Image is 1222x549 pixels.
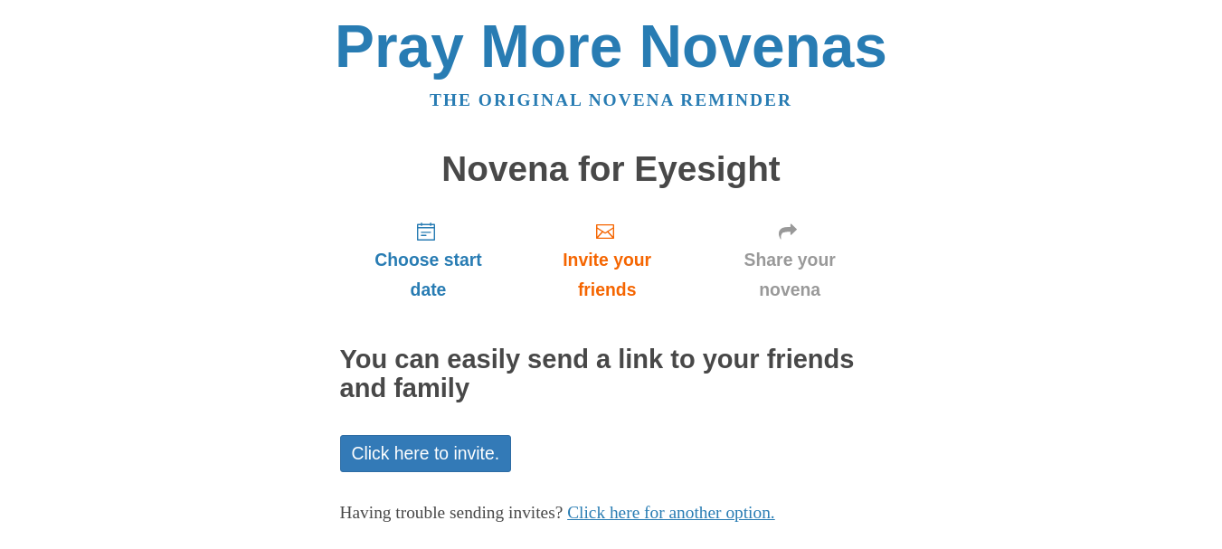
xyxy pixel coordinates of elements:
[340,206,517,314] a: Choose start date
[335,13,887,80] a: Pray More Novenas
[340,435,512,472] a: Click here to invite.
[430,90,792,109] a: The original novena reminder
[340,345,883,403] h2: You can easily send a link to your friends and family
[697,206,883,314] a: Share your novena
[516,206,696,314] a: Invite your friends
[358,245,499,305] span: Choose start date
[715,245,865,305] span: Share your novena
[535,245,678,305] span: Invite your friends
[340,150,883,189] h1: Novena for Eyesight
[567,503,775,522] a: Click here for another option.
[340,503,564,522] span: Having trouble sending invites?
